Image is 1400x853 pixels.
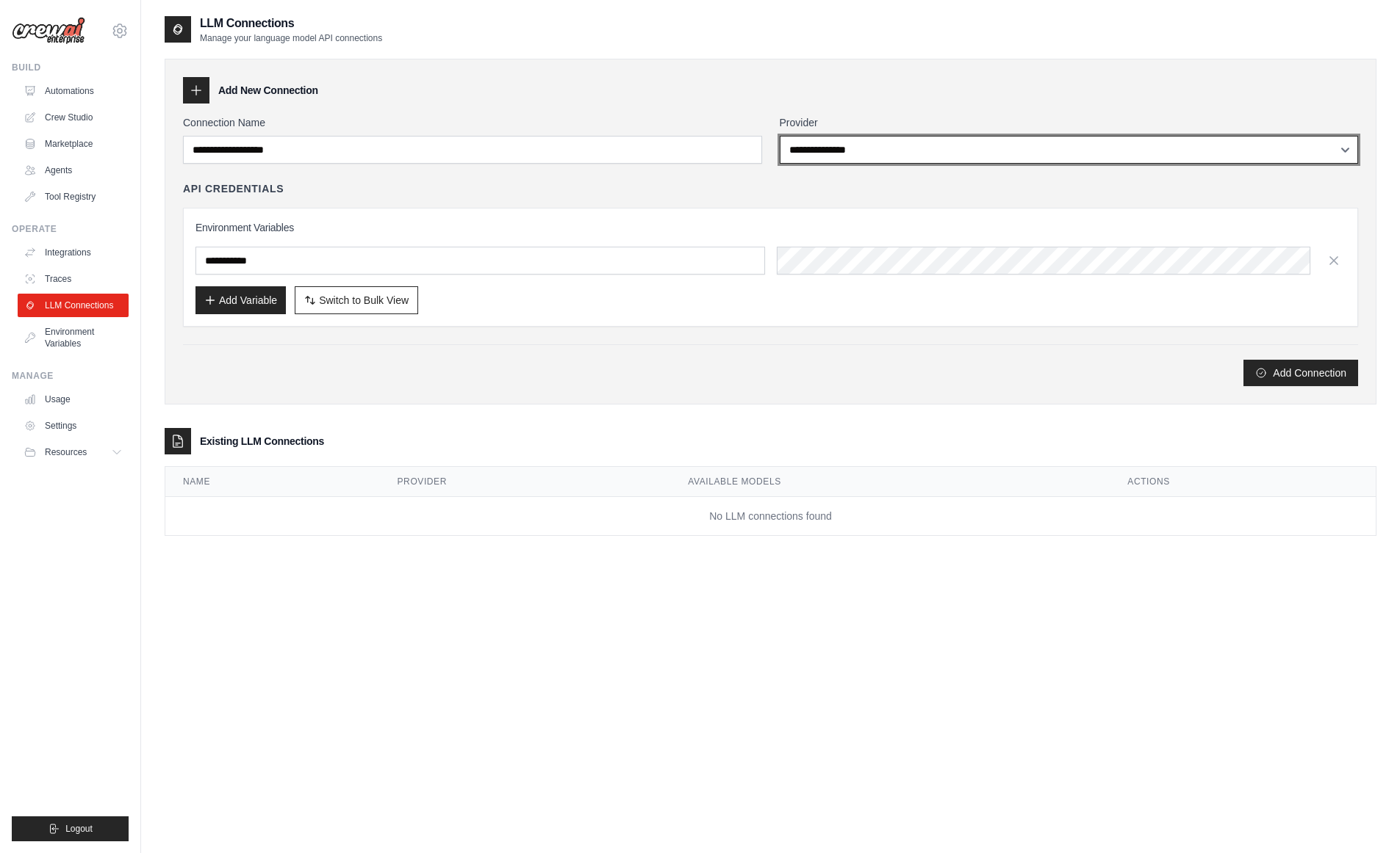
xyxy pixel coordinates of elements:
a: Agents [18,159,129,182]
a: Usage [18,388,129,411]
button: Add Connection [1243,360,1358,386]
button: Switch to Bulk View [295,286,418,314]
h2: LLM Connections [200,15,382,32]
div: Manage [12,370,129,382]
a: Tool Registry [18,185,129,208]
img: Logo [12,17,85,45]
a: Settings [18,414,129,438]
th: Actions [1110,467,1376,497]
h3: Existing LLM Connections [200,434,324,449]
div: Operate [12,223,129,235]
th: Available Models [670,467,1110,497]
a: Integrations [18,241,129,264]
th: Name [165,467,380,497]
span: Switch to Bulk View [319,293,409,308]
a: Marketplace [18,132,129,156]
button: Logout [12,816,129,841]
a: Traces [18,267,129,291]
button: Add Variable [195,286,286,314]
td: No LLM connections found [165,497,1376,536]
a: LLM Connections [18,294,129,317]
label: Connection Name [183,115,762,130]
h4: API Credentials [183,181,284,196]
span: Logout [65,823,93,835]
h3: Add New Connection [218,83,318,98]
th: Provider [380,467,671,497]
h3: Environment Variables [195,220,1346,235]
label: Provider [780,115,1359,130]
a: Crew Studio [18,106,129,129]
div: Build [12,62,129,73]
a: Environment Variables [18,320,129,355]
a: Automations [18,79,129,103]
p: Manage your language model API connections [200,32,382,44]
span: Resources [45,446,87,458]
button: Resources [18,440,129,464]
